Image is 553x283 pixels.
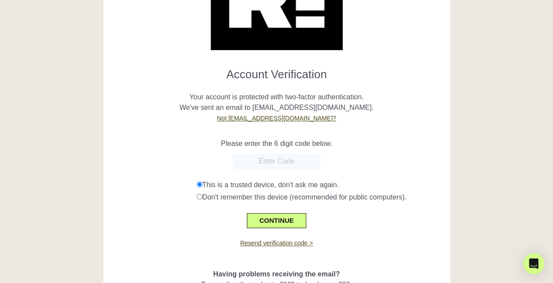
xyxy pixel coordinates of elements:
div: This is a trusted device, don't ask me again. [197,180,443,190]
div: Don't remember this device (recommended for public computers). [197,192,443,203]
button: CONTINUE [247,213,306,228]
p: Please enter the 6 digit code below. [110,138,443,149]
input: Enter Code [233,153,321,169]
h1: Account Verification [110,61,443,81]
div: Open Intercom Messenger [523,253,544,274]
a: Not [EMAIL_ADDRESS][DOMAIN_NAME]? [217,115,336,122]
p: Your account is protected with two-factor authentication. We've sent an email to [EMAIL_ADDRESS][... [110,81,443,123]
a: Resend verification code > [240,239,313,247]
span: Having problems receiving the email? [213,270,340,278]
